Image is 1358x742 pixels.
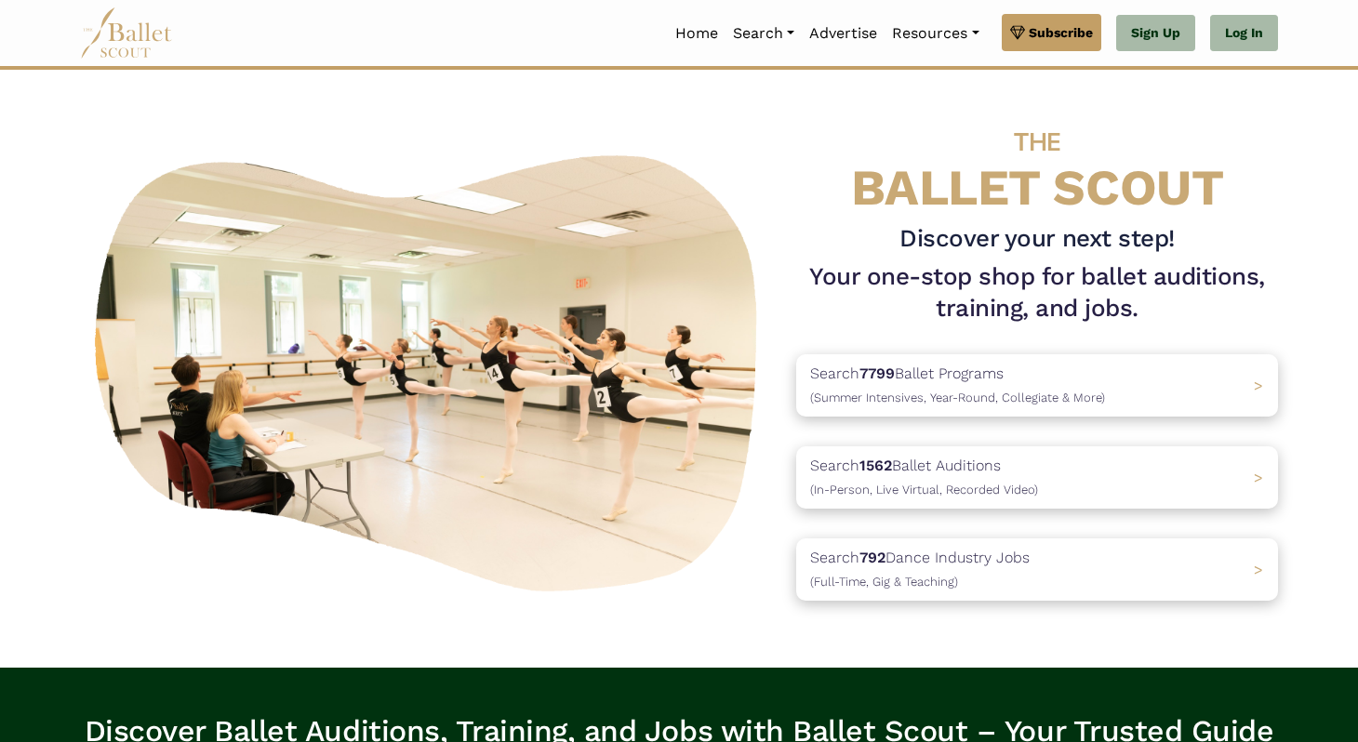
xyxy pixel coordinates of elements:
[1254,377,1263,394] span: >
[810,391,1105,404] span: (Summer Intensives, Year-Round, Collegiate & More)
[1116,15,1195,52] a: Sign Up
[796,223,1278,255] h3: Discover your next step!
[796,538,1278,601] a: Search792Dance Industry Jobs(Full-Time, Gig & Teaching) >
[1254,561,1263,578] span: >
[80,135,781,603] img: A group of ballerinas talking to each other in a ballet studio
[1029,22,1093,43] span: Subscribe
[1254,469,1263,486] span: >
[810,575,958,589] span: (Full-Time, Gig & Teaching)
[1210,15,1278,52] a: Log In
[859,549,885,566] b: 792
[1014,126,1060,157] span: THE
[810,454,1038,501] p: Search Ballet Auditions
[668,14,726,53] a: Home
[796,107,1278,216] h4: BALLET SCOUT
[810,483,1038,497] span: (In-Person, Live Virtual, Recorded Video)
[859,364,895,382] b: 7799
[796,446,1278,509] a: Search1562Ballet Auditions(In-Person, Live Virtual, Recorded Video) >
[810,362,1105,409] p: Search Ballet Programs
[796,261,1278,325] h1: Your one-stop shop for ballet auditions, training, and jobs.
[859,457,892,474] b: 1562
[796,354,1278,417] a: Search7799Ballet Programs(Summer Intensives, Year-Round, Collegiate & More)>
[726,14,802,53] a: Search
[802,14,885,53] a: Advertise
[1002,14,1101,51] a: Subscribe
[810,546,1030,593] p: Search Dance Industry Jobs
[885,14,986,53] a: Resources
[1010,22,1025,43] img: gem.svg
